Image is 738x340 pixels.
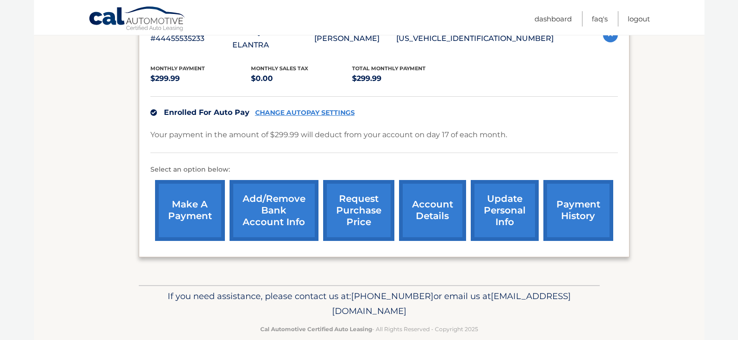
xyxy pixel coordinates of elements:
[628,11,650,27] a: Logout
[399,180,466,241] a: account details
[396,32,554,45] p: [US_VEHICLE_IDENTIFICATION_NUMBER]
[255,109,355,117] a: CHANGE AUTOPAY SETTINGS
[150,128,507,141] p: Your payment in the amount of $299.99 will deduct from your account on day 17 of each month.
[232,26,314,52] p: 2023 Hyundai ELANTRA
[145,324,594,334] p: - All Rights Reserved - Copyright 2025
[150,72,251,85] p: $299.99
[535,11,572,27] a: Dashboard
[150,65,205,72] span: Monthly Payment
[592,11,608,27] a: FAQ's
[260,326,372,333] strong: Cal Automotive Certified Auto Leasing
[230,180,318,241] a: Add/Remove bank account info
[164,108,250,117] span: Enrolled For Auto Pay
[145,289,594,319] p: If you need assistance, please contact us at: or email us at
[352,65,426,72] span: Total Monthly Payment
[351,291,433,301] span: [PHONE_NUMBER]
[323,180,394,241] a: request purchase price
[543,180,613,241] a: payment history
[251,72,352,85] p: $0.00
[155,180,225,241] a: make a payment
[150,164,618,175] p: Select an option below:
[352,72,453,85] p: $299.99
[150,109,157,116] img: check.svg
[251,65,308,72] span: Monthly sales Tax
[150,32,232,45] p: #44455535233
[88,6,186,33] a: Cal Automotive
[471,180,539,241] a: update personal info
[314,32,396,45] p: [PERSON_NAME]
